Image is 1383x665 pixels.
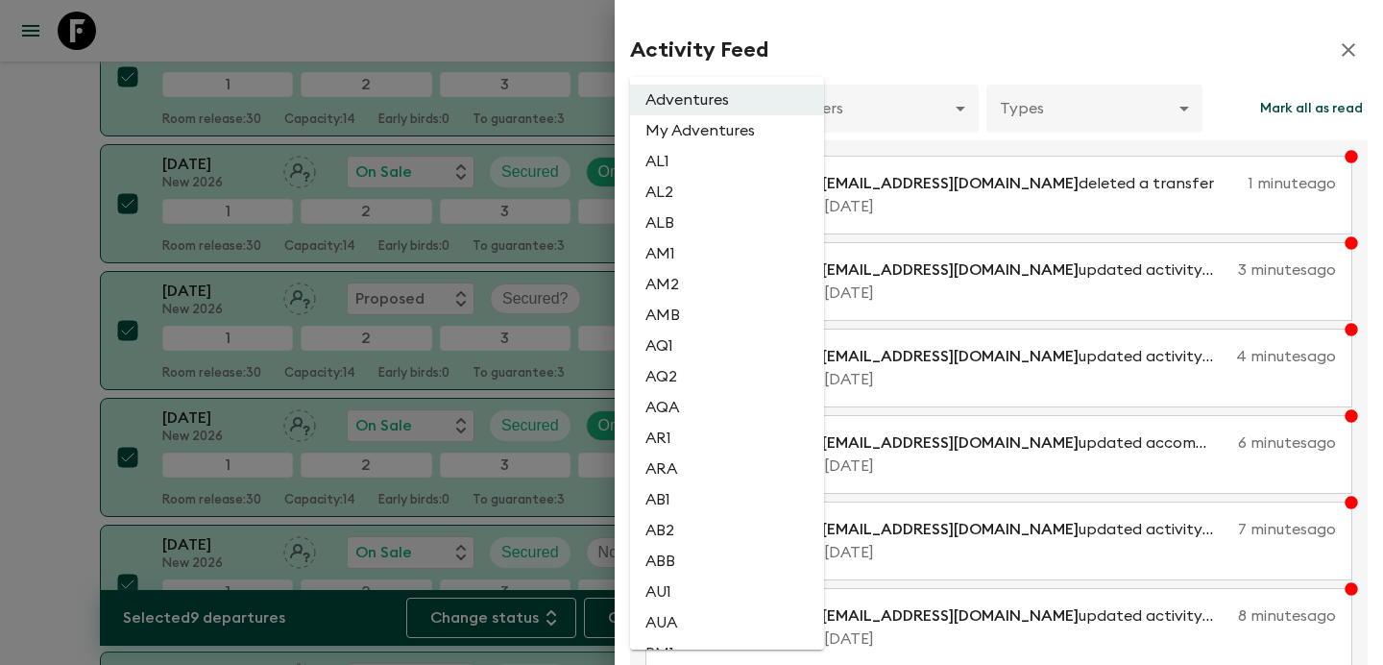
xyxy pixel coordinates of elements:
li: AU1 [630,577,824,607]
li: AM2 [630,269,824,300]
li: Adventures [630,85,824,115]
li: ALB [630,208,824,238]
li: AUA [630,607,824,638]
li: AMB [630,300,824,331]
li: AL1 [630,146,824,177]
li: AQ2 [630,361,824,392]
li: AM1 [630,238,824,269]
li: ABB [630,546,824,577]
li: AR1 [630,423,824,454]
li: AQ1 [630,331,824,361]
li: AB1 [630,484,824,515]
li: AB2 [630,515,824,546]
li: ARA [630,454,824,484]
li: AQA [630,392,824,423]
li: My Adventures [630,115,824,146]
li: AL2 [630,177,824,208]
